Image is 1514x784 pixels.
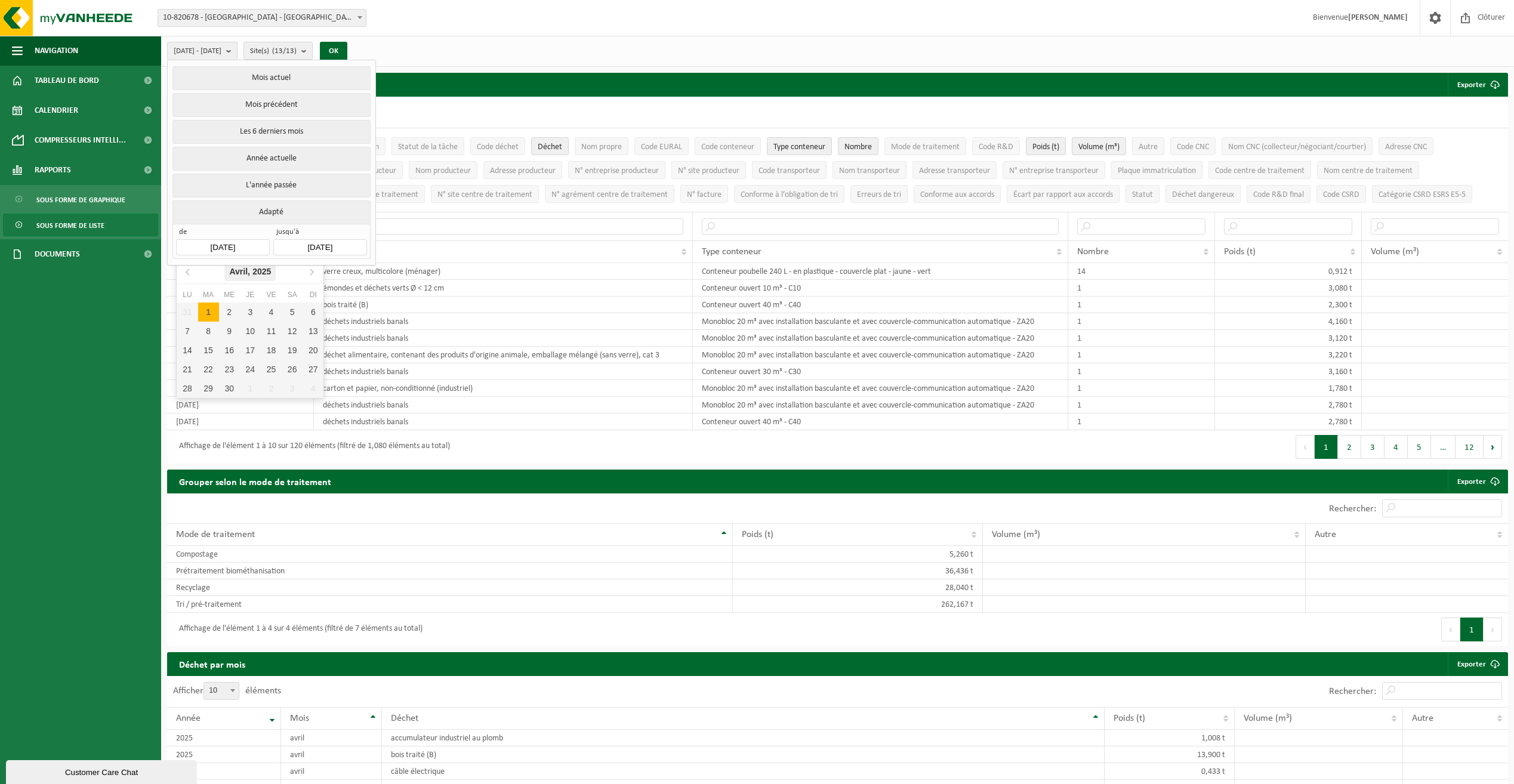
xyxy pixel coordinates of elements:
span: Mode de traitement [176,530,255,539]
div: 28 [177,379,198,398]
td: 2025 [167,763,281,780]
button: Mois précédent [172,93,370,117]
button: L'année passée [172,174,370,197]
div: Me [219,289,240,301]
span: Statut de la tâche [398,143,458,152]
span: Code transporteur [758,166,820,175]
button: Plaque immatriculationPlaque immatriculation: Activate to sort [1111,161,1202,179]
div: 15 [198,341,219,360]
h2: Déchet par mois [167,652,257,675]
div: 12 [282,322,303,341]
button: Volume (m³)Volume (m³): Activate to sort [1072,137,1126,155]
span: 10 [203,682,239,700]
td: 262,167 t [733,596,983,613]
span: Nom CNC (collecteur/négociant/courtier) [1228,143,1366,152]
td: 1 [1068,380,1215,397]
span: Tableau de bord [35,66,99,95]
td: déchets industriels banals [314,397,693,413]
td: 1 [1068,297,1215,313]
button: Nom producteurNom producteur: Activate to sort [409,161,477,179]
td: verre creux, multicolore (ménager) [314,263,693,280]
span: Compresseurs intelli... [35,125,126,155]
span: Code conteneur [701,143,754,152]
td: 1,008 t [1105,730,1235,746]
span: Poids (t) [742,530,773,539]
div: 31 [177,303,198,322]
div: 16 [219,341,240,360]
td: Tri / pré-traitement [167,596,733,613]
span: [DATE] - [DATE] [174,42,221,60]
div: 2 [261,379,282,398]
span: Nom centre de traitement [1324,166,1413,175]
button: Next [1484,435,1502,459]
div: Di [303,289,323,301]
div: 29 [198,379,219,398]
td: bois traité (B) [382,746,1105,763]
span: Catégorie CSRD ESRS E5-5 [1379,190,1466,199]
div: 1 [240,379,261,398]
button: Site(s)(13/13) [243,42,313,60]
span: N° facture [687,190,721,199]
td: 3,120 t [1215,330,1362,347]
span: Déchet [391,714,418,723]
button: Nom propreNom propre: Activate to sort [575,137,628,155]
div: 19 [282,341,303,360]
div: 18 [261,341,282,360]
button: Adresse transporteurAdresse transporteur: Activate to sort [912,161,997,179]
span: Volume (m³) [1244,714,1292,723]
td: carton et papier, non-conditionné (industriel) [314,380,693,397]
span: Code CNC [1177,143,1209,152]
button: 3 [1361,435,1385,459]
td: [DATE] [167,263,314,280]
button: Next [1484,618,1502,641]
button: N° site centre de traitementN° site centre de traitement: Activate to sort [431,185,539,203]
td: 3,080 t [1215,280,1362,297]
button: DéchetDéchet: Activate to sort [531,137,569,155]
td: Conteneur ouvert 40 m³ - C40 [693,413,1069,430]
span: Mode de traitement [891,143,960,152]
button: Nom CNC (collecteur/négociant/courtier)Nom CNC (collecteur/négociant/courtier): Activate to sort [1222,137,1373,155]
div: Affichage de l'élément 1 à 10 sur 120 éléments (filtré de 1,080 éléments au total) [173,436,450,458]
td: 4,160 t [1215,313,1362,330]
span: Code CSRD [1323,190,1359,199]
button: AutreAutre: Activate to sort [1132,137,1164,155]
button: Conforme à l’obligation de tri : Activate to sort [734,185,844,203]
td: [DATE] [167,413,314,430]
span: de [176,227,269,239]
div: Affichage de l'élément 1 à 4 sur 4 éléments (filtré de 7 éléments au total) [173,619,423,640]
td: 3,220 t [1215,347,1362,363]
td: Monobloc 20 m³ avec installation basculante et avec couvercle-communication automatique - ZA20 [693,313,1069,330]
span: N° entreprise transporteur [1009,166,1099,175]
span: N° agrément centre de traitement [551,190,668,199]
button: Code EURALCode EURAL: Activate to sort [634,137,689,155]
td: 2,780 t [1215,413,1362,430]
button: 1 [1460,618,1484,641]
span: N° site centre de traitement [437,190,532,199]
div: 2 [219,303,240,322]
td: 1 [1068,397,1215,413]
td: bois traité (B) [314,297,693,313]
div: 13 [303,322,323,341]
td: accumulateur industriel au plomb [382,730,1105,746]
td: 2025 [167,730,281,746]
button: Exporter [1448,73,1507,97]
td: 1 [1068,330,1215,347]
span: Année [176,714,201,723]
button: Code R&DCode R&amp;D: Activate to sort [972,137,1020,155]
span: Poids (t) [1224,247,1256,257]
td: 36,436 t [733,563,983,579]
button: Déchet dangereux : Activate to sort [1165,185,1241,203]
span: Rapports [35,155,71,185]
td: [DATE] [167,313,314,330]
span: Autre [1412,714,1433,723]
span: 10-820678 - WALIBI - WAVRE [158,10,366,26]
button: N° entreprise producteurN° entreprise producteur: Activate to sort [568,161,665,179]
span: Nombre [844,143,872,152]
h2: Grouper selon le mode de traitement [167,470,343,493]
div: 8 [198,322,219,341]
span: Autre [1315,530,1336,539]
span: Statut [1132,190,1153,199]
div: 27 [303,360,323,379]
a: Exporter [1448,470,1507,493]
button: Adresse CNCAdresse CNC: Activate to sort [1379,137,1433,155]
